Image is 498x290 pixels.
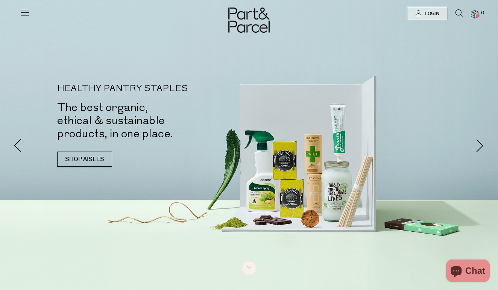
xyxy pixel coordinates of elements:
a: 0 [471,10,478,18]
img: Part&Parcel [228,8,270,33]
a: Login [407,7,448,20]
p: HEALTHY PANTRY STAPLES [57,84,260,93]
span: 0 [479,10,486,17]
inbox-online-store-chat: Shopify online store chat [444,260,492,284]
h2: The best organic, ethical & sustainable products, in one place. [57,101,260,140]
a: SHOP AISLES [57,152,112,167]
span: Login [423,11,439,17]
